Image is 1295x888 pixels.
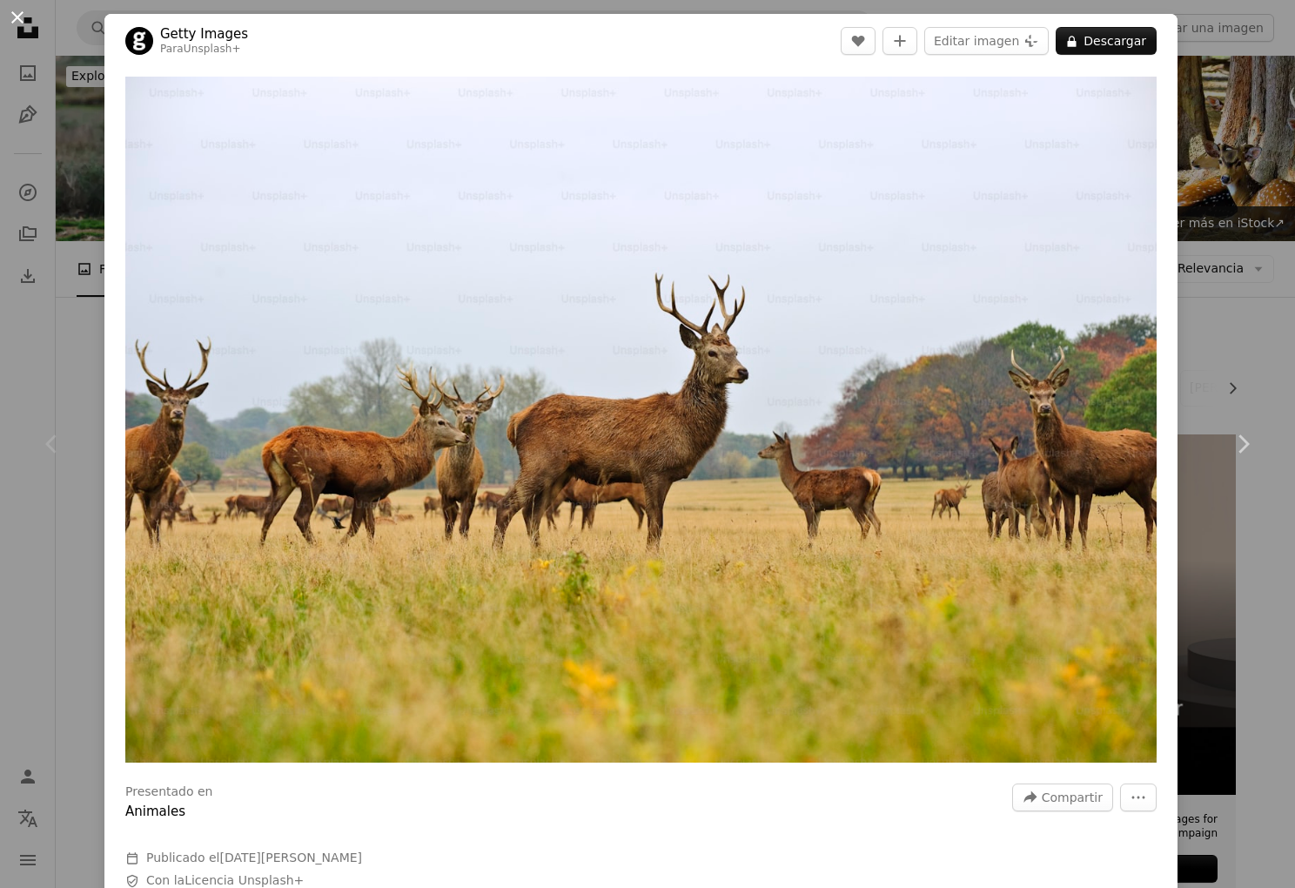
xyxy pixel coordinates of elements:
[1120,784,1157,811] button: Más acciones
[219,851,362,864] time: 30 de agosto de 2022, 4:11:09 GMT-3
[924,27,1049,55] button: Editar imagen
[125,77,1157,763] button: Ampliar en esta imagen
[882,27,917,55] button: Añade a la colección
[184,43,241,55] a: Unsplash+
[160,25,248,43] a: Getty Images
[1012,784,1113,811] button: Compartir esta imagen
[125,784,213,801] h3: Presentado en
[1056,27,1157,55] button: Descargar
[146,851,362,864] span: Publicado el
[160,43,248,57] div: Para
[125,804,185,819] a: Animales
[125,77,1157,763] img: Ciervos rojos y manadas en la escena de la pradera de otoño
[1042,784,1103,811] span: Compartir
[1191,360,1295,528] a: Siguiente
[185,873,304,887] a: Licencia Unsplash+
[841,27,876,55] button: Me gusta
[125,27,153,55] img: Ve al perfil de Getty Images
